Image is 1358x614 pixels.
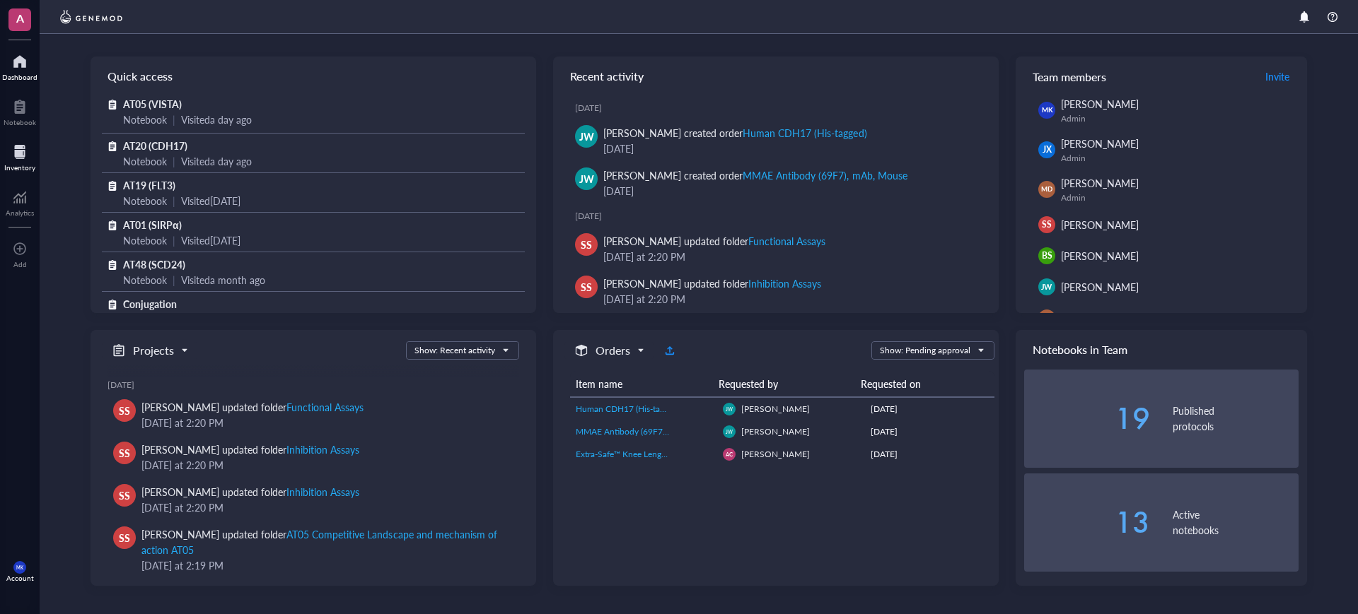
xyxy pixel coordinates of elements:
div: Inhibition Assays [748,276,821,290]
th: Requested by [713,371,856,397]
span: SS [119,403,130,418]
span: AC [726,451,733,457]
div: Inhibition Assays [286,485,359,499]
div: Admin [1061,153,1293,164]
div: | [173,153,175,169]
span: JW [579,129,594,144]
div: | [173,193,175,208]
span: [PERSON_NAME] [1061,136,1139,150]
div: [DATE] at 2:20 PM [141,500,508,515]
h5: Projects [133,342,174,359]
div: [DATE] [871,425,989,438]
div: [DATE] [108,379,519,391]
span: [PERSON_NAME] [1061,311,1139,325]
span: MK [1041,105,1052,115]
div: Visited a day ago [181,112,252,127]
a: SS[PERSON_NAME] updated folderAT05 Competitive Landscape and mechanism of action AT05[DATE] at 2:... [108,521,519,579]
a: MMAE Antibody (69F7), mAb, Mouse [576,425,712,438]
span: SS [119,445,130,461]
span: AT01 (SIRPα) [123,218,182,232]
h5: Orders [596,342,630,359]
div: Visited a month ago [181,272,265,288]
span: SS [119,488,130,503]
div: [DATE] at 2:20 PM [141,415,508,430]
span: Human CDH17 (His-tagged) [576,403,680,415]
div: Notebook [123,112,167,127]
div: Active notebooks [1173,507,1299,538]
div: Inventory [4,163,35,172]
th: Item name [570,371,713,397]
span: BS [1042,249,1052,262]
div: Add [13,260,27,268]
span: AT48 (SCD24) [123,257,185,271]
div: Visited [DATE] [181,193,240,208]
div: Admin [1061,113,1293,124]
span: AT20 (CDH17) [123,138,187,153]
div: Inhibition Assays [286,442,359,456]
a: Extra-Safe™ Knee Length Labcoats with 3 Pockets [576,448,712,461]
div: [PERSON_NAME] updated folder [141,442,359,457]
div: AT05 Competitive Landscape and mechanism of action AT05 [141,527,497,557]
div: [DATE] [603,183,976,199]
a: Notebook [4,95,36,126]
div: Notebook [123,232,167,248]
div: | [173,232,175,248]
div: [DATE] [603,141,976,156]
button: Invite [1265,65,1290,88]
div: Quick access [91,57,536,96]
span: SS [581,279,592,295]
div: Team members [1016,57,1307,96]
span: Invite [1265,69,1289,83]
a: JW[PERSON_NAME] created orderMMAE Antibody (69F7), mAb, Mouse[DATE] [564,162,987,204]
span: A [16,9,24,27]
th: Requested on [855,371,980,397]
div: Account [6,574,34,582]
div: [DATE] [871,403,989,415]
span: SS [119,530,130,545]
div: Notebooks in Team [1016,330,1307,370]
div: [PERSON_NAME] created order [603,125,867,141]
div: [PERSON_NAME] updated folder [141,399,364,415]
span: JW [726,406,733,412]
div: MMAE Antibody (69F7), mAb, Mouse [743,168,907,182]
a: Dashboard [2,50,37,81]
a: JW[PERSON_NAME] created orderHuman CDH17 (His-tagged)[DATE] [564,119,987,162]
span: [PERSON_NAME] [741,403,810,415]
div: 19 [1024,404,1150,432]
a: SS[PERSON_NAME] updated folderFunctional Assays[DATE] at 2:20 PM [564,228,987,270]
span: Extra-Safe™ Knee Length Labcoats with 3 Pockets [576,448,761,460]
div: Published protocols [1173,403,1299,434]
div: [DATE] at 2:20 PM [141,457,508,473]
div: Dashboard [2,73,37,81]
a: SS[PERSON_NAME] updated folderInhibition Assays[DATE] at 2:20 PM [108,478,519,521]
a: Human CDH17 (His-tagged) [576,403,712,415]
div: Analytics [6,208,34,217]
span: SS [1042,218,1052,231]
div: [PERSON_NAME] updated folder [141,484,359,500]
a: Analytics [6,186,34,217]
div: [DATE] [575,211,987,222]
div: Notebook [123,153,167,169]
a: SS[PERSON_NAME] updated folderInhibition Assays[DATE] at 2:20 PM [108,436,519,478]
div: | [173,112,175,127]
div: Notebook [4,118,36,126]
div: Functional Assays [286,400,364,414]
div: Functional Assays [748,234,825,248]
span: [PERSON_NAME] [741,425,810,437]
span: MK [16,565,23,570]
div: Notebook [123,272,167,288]
div: [DATE] [575,102,987,114]
span: JX [1043,143,1052,156]
a: Inventory [4,141,35,172]
div: [PERSON_NAME] updated folder [141,526,508,557]
div: [PERSON_NAME] created order [603,167,907,183]
div: Human CDH17 (His-tagged) [743,126,866,140]
div: [DATE] at 2:20 PM [603,249,976,264]
img: genemod-logo [57,8,126,25]
span: [PERSON_NAME] [1061,280,1139,294]
div: Show: Pending approval [880,344,970,357]
span: AT05 (VISTA) [123,97,182,111]
a: SS[PERSON_NAME] updated folderInhibition Assays[DATE] at 2:20 PM [564,270,987,312]
span: JW [579,171,594,187]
